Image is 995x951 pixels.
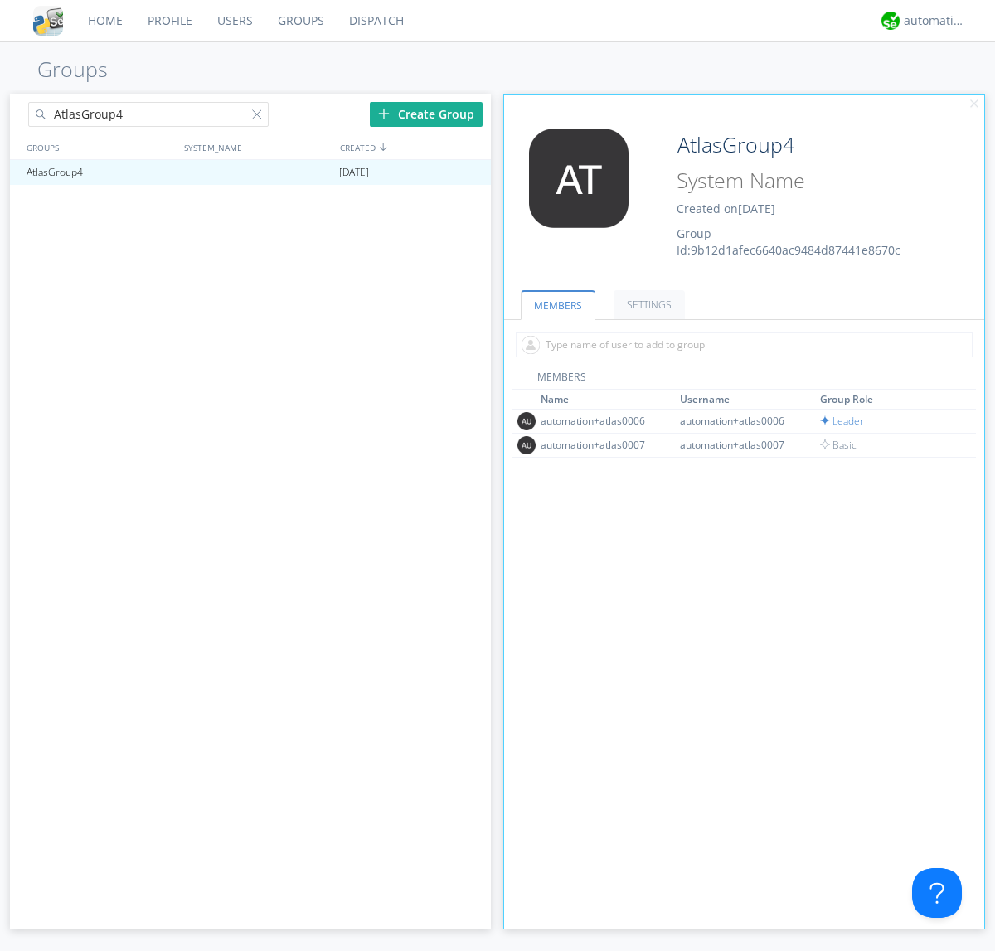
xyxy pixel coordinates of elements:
[22,160,177,185] div: AtlasGroup4
[820,438,857,452] span: Basic
[517,436,536,454] img: 373638.png
[517,412,536,430] img: 373638.png
[818,390,958,410] th: Toggle SortBy
[680,414,804,428] div: automation+atlas0006
[339,160,369,185] span: [DATE]
[671,165,939,197] input: System Name
[680,438,804,452] div: automation+atlas0007
[512,370,977,390] div: MEMBERS
[677,390,818,410] th: Toggle SortBy
[370,102,483,127] div: Create Group
[677,226,900,258] span: Group Id: 9b12d1afec6640ac9484d87441e8670c
[22,135,176,159] div: GROUPS
[538,390,678,410] th: Toggle SortBy
[614,290,685,319] a: SETTINGS
[180,135,336,159] div: SYSTEM_NAME
[516,332,973,357] input: Type name of user to add to group
[677,201,775,216] span: Created on
[33,6,63,36] img: cddb5a64eb264b2086981ab96f4c1ba7
[10,160,491,185] a: AtlasGroup4[DATE]
[968,99,980,110] img: cancel.svg
[521,290,595,320] a: MEMBERS
[912,868,962,918] iframe: Toggle Customer Support
[28,102,269,127] input: Search groups
[738,201,775,216] span: [DATE]
[541,438,665,452] div: automation+atlas0007
[671,129,939,162] input: Group Name
[378,108,390,119] img: plus.svg
[881,12,900,30] img: d2d01cd9b4174d08988066c6d424eccd
[336,135,493,159] div: CREATED
[541,414,665,428] div: automation+atlas0006
[820,414,864,428] span: Leader
[904,12,966,29] div: automation+atlas
[517,129,641,228] img: 373638.png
